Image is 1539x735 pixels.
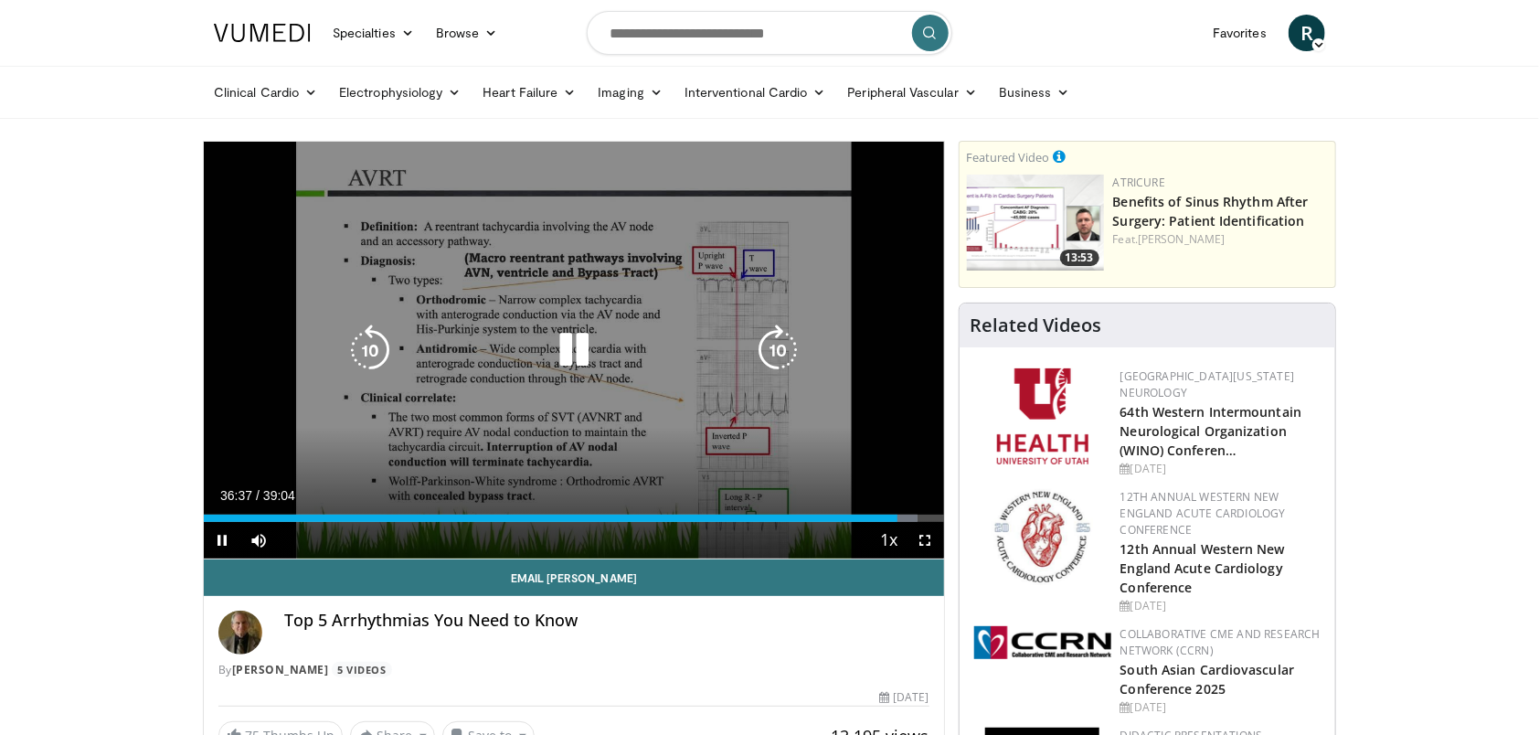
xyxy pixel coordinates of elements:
[204,515,944,522] div: Progress Bar
[1138,231,1225,247] a: [PERSON_NAME]
[204,142,944,559] video-js: Video Player
[1120,661,1295,698] a: South Asian Cardiovascular Conference 2025
[220,488,252,503] span: 36:37
[1060,250,1099,266] span: 13:53
[218,662,929,678] div: By
[1120,403,1302,459] a: 64th Western Intermountain Neurological Organization (WINO) Conferen…
[1120,461,1321,477] div: [DATE]
[256,488,260,503] span: /
[1120,368,1295,400] a: [GEOGRAPHIC_DATA][US_STATE] Neurology
[997,368,1088,464] img: f6362829-b0a3-407d-a044-59546adfd345.png.150x105_q85_autocrop_double_scale_upscale_version-0.2.png
[1113,231,1328,248] div: Feat.
[992,489,1093,585] img: 0954f259-7907-4053-a817-32a96463ecc8.png.150x105_q85_autocrop_double_scale_upscale_version-0.2.png
[218,611,262,655] img: Avatar
[425,15,509,51] a: Browse
[837,74,988,111] a: Peripheral Vascular
[1113,175,1165,190] a: AtriCure
[1120,626,1321,658] a: Collaborative CME and Research Network (CCRN)
[1113,193,1309,229] a: Benefits of Sinus Rhythm After Surgery: Patient Identification
[974,626,1111,659] img: a04ee3ba-8487-4636-b0fb-5e8d268f3737.png.150x105_q85_autocrop_double_scale_upscale_version-0.2.png
[263,488,295,503] span: 39:04
[879,689,929,706] div: [DATE]
[284,611,929,631] h4: Top 5 Arrhythmias You Need to Know
[203,74,328,111] a: Clinical Cardio
[674,74,837,111] a: Interventional Cardio
[967,175,1104,271] a: 13:53
[472,74,587,111] a: Heart Failure
[332,662,392,677] a: 5 Videos
[871,522,907,559] button: Playback Rate
[232,662,329,677] a: [PERSON_NAME]
[971,314,1102,336] h4: Related Videos
[1202,15,1278,51] a: Favorites
[204,559,944,596] a: Email [PERSON_NAME]
[328,74,472,111] a: Electrophysiology
[988,74,1081,111] a: Business
[1120,699,1321,716] div: [DATE]
[587,74,674,111] a: Imaging
[1289,15,1325,51] a: R
[907,522,944,559] button: Fullscreen
[204,522,240,559] button: Pause
[1120,598,1321,614] div: [DATE]
[967,175,1104,271] img: 982c273f-2ee1-4c72-ac31-fa6e97b745f7.png.150x105_q85_crop-smart_upscale.png
[1120,489,1286,538] a: 12th Annual Western New England Acute Cardiology Conference
[322,15,425,51] a: Specialties
[1120,540,1285,596] a: 12th Annual Western New England Acute Cardiology Conference
[587,11,952,55] input: Search topics, interventions
[240,522,277,559] button: Mute
[967,149,1050,165] small: Featured Video
[214,24,311,42] img: VuMedi Logo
